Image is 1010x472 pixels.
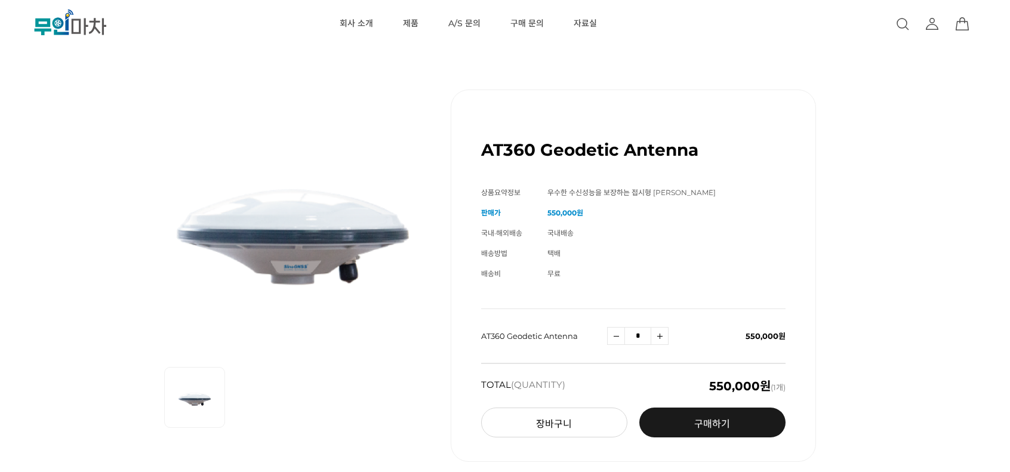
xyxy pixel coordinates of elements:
span: 무료 [547,269,561,278]
span: 택배 [547,249,561,258]
span: 배송비 [481,269,501,278]
span: 상품요약정보 [481,188,521,197]
a: 구매하기 [639,408,786,437]
img: AT360 Geodetic Antenna [164,90,421,352]
span: 구매하기 [694,418,730,430]
td: AT360 Geodetic Antenna [481,309,607,363]
h1: AT360 Geodetic Antenna [481,140,698,160]
span: 판매가 [481,208,501,217]
span: 배송방법 [481,249,507,258]
span: (1개) [709,380,786,392]
span: 국내배송 [547,229,574,237]
span: (QUANTITY) [511,379,565,390]
button: 장바구니 [481,408,627,437]
span: 국내·해외배송 [481,229,522,237]
a: 수량증가 [651,327,669,345]
span: 550,000원 [746,331,786,341]
a: 수량감소 [607,327,625,345]
strong: TOTAL [481,380,565,392]
strong: 550,000원 [547,208,583,217]
span: 우수한 수신성능을 보장하는 접시형 [PERSON_NAME] [547,188,716,197]
em: 550,000원 [709,379,771,393]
